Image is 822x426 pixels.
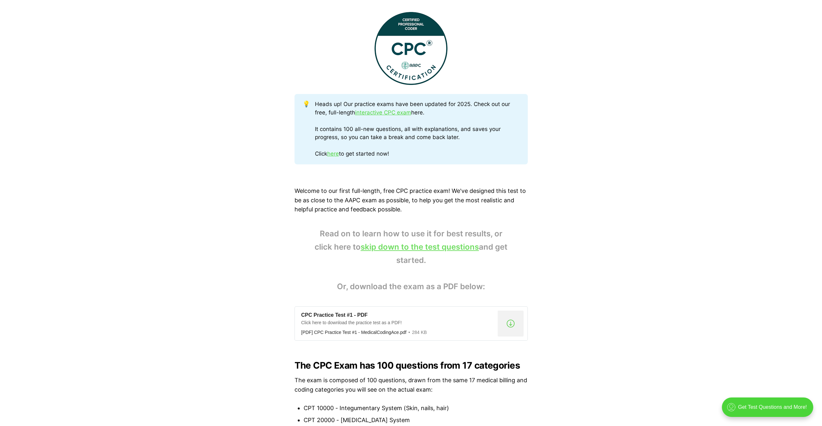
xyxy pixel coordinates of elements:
iframe: portal-trigger [716,394,822,426]
div: 💡 [303,100,315,158]
div: 284 KB [407,329,427,335]
li: CPT 10000 - Integumentary System (Skin, nails, hair) [304,404,528,413]
div: CPC Practice Test #1 - PDF [301,312,495,319]
a: interactive CPC exam [355,109,411,116]
div: Click here to download the practice test as a PDF! [301,320,495,328]
h2: The CPC Exam has 100 questions from 17 categories [295,360,528,371]
a: here [327,150,339,157]
img: This Certified Professional Coder (CPC) Practice Exam contains 100 full-length test questions! [375,12,447,85]
p: Welcome to our first full-length, free CPC practice exam! We've designed this test to be as close... [295,186,528,214]
p: The exam is composed of 100 questions, drawn from the same 17 medical billing and coding categori... [295,376,528,395]
div: [PDF] CPC Practice Test #1 - MedicalCodingAce.pdf [301,330,407,335]
li: CPT 20000 - [MEDICAL_DATA] System [304,416,528,425]
a: CPC Practice Test #1 - PDFClick here to download the practice test as a PDF![PDF] CPC Practice Te... [295,306,528,341]
div: Heads up! Our practice exams have been updated for 2025. Check out our free, full-length here. It... [315,100,519,158]
a: skip down to the test questions [361,242,479,252]
blockquote: Read on to learn how to use it for best results, or click here to and get started. Or, download t... [295,227,528,293]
